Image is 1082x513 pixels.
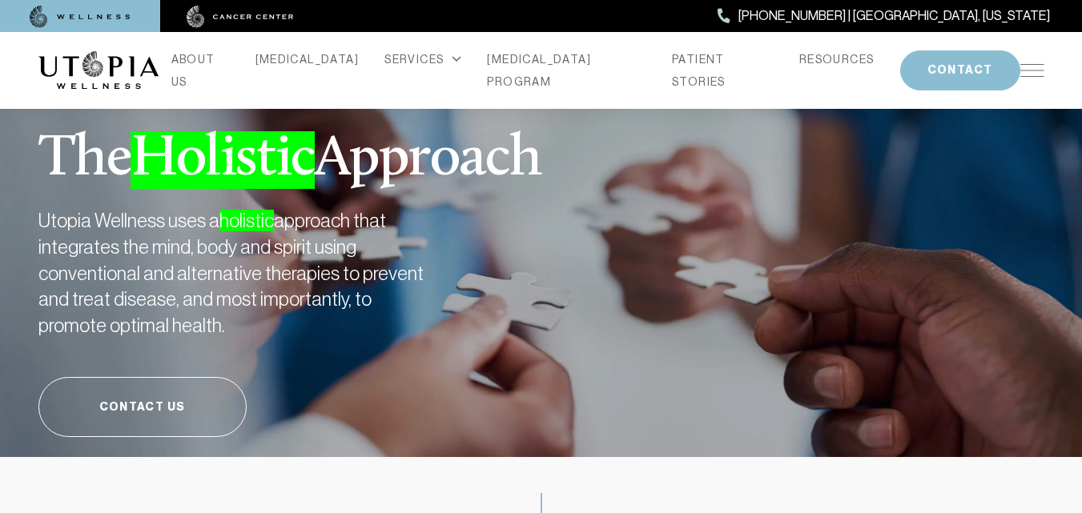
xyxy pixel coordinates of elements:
[219,210,274,231] em: holistic
[799,48,875,70] a: RESOURCES
[30,6,131,28] img: wellness
[131,131,314,189] em: Holistic
[38,377,247,437] a: Contact Us
[487,48,646,93] a: [MEDICAL_DATA] PROGRAM
[38,51,159,90] img: logo
[1020,64,1044,77] img: icon-hamburger
[738,6,1050,26] span: [PHONE_NUMBER] | [GEOGRAPHIC_DATA], [US_STATE]
[900,50,1020,90] button: CONTACT
[187,6,294,28] img: cancer center
[38,91,511,189] h1: The Approach
[718,6,1050,26] a: [PHONE_NUMBER] | [GEOGRAPHIC_DATA], [US_STATE]
[38,208,439,339] h2: Utopia Wellness uses a approach that integrates the mind, body and spirit using conventional and ...
[384,48,461,70] div: SERVICES
[171,48,230,93] a: ABOUT US
[672,48,774,93] a: PATIENT STORIES
[255,48,360,70] a: [MEDICAL_DATA]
